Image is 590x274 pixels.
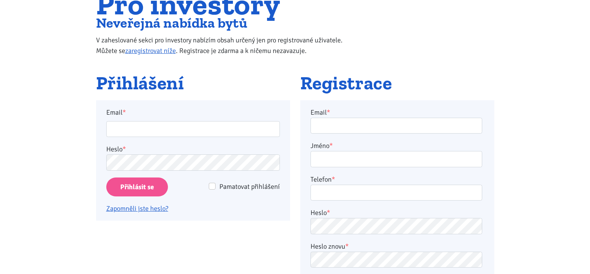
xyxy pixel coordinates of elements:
abbr: required [345,242,349,251]
label: Heslo [106,144,126,154]
label: Email [311,107,330,118]
abbr: required [332,175,335,184]
span: Pamatovat přihlášení [219,182,280,191]
input: Přihlásit se [106,177,168,197]
h2: Neveřejná nabídka bytů [96,17,358,29]
p: V zaheslované sekci pro investory nabízím obsah určený jen pro registrované uživatele. Můžete se ... [96,35,358,56]
label: Heslo [311,207,330,218]
h2: Přihlášení [96,73,290,93]
abbr: required [327,108,330,117]
h2: Registrace [300,73,494,93]
abbr: required [329,142,333,150]
label: Jméno [311,140,333,151]
label: Email [101,107,285,118]
a: zaregistrovat níže [125,47,176,55]
abbr: required [327,209,330,217]
label: Heslo znovu [311,241,349,252]
a: Zapomněli jste heslo? [106,204,168,213]
label: Telefon [311,174,335,185]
